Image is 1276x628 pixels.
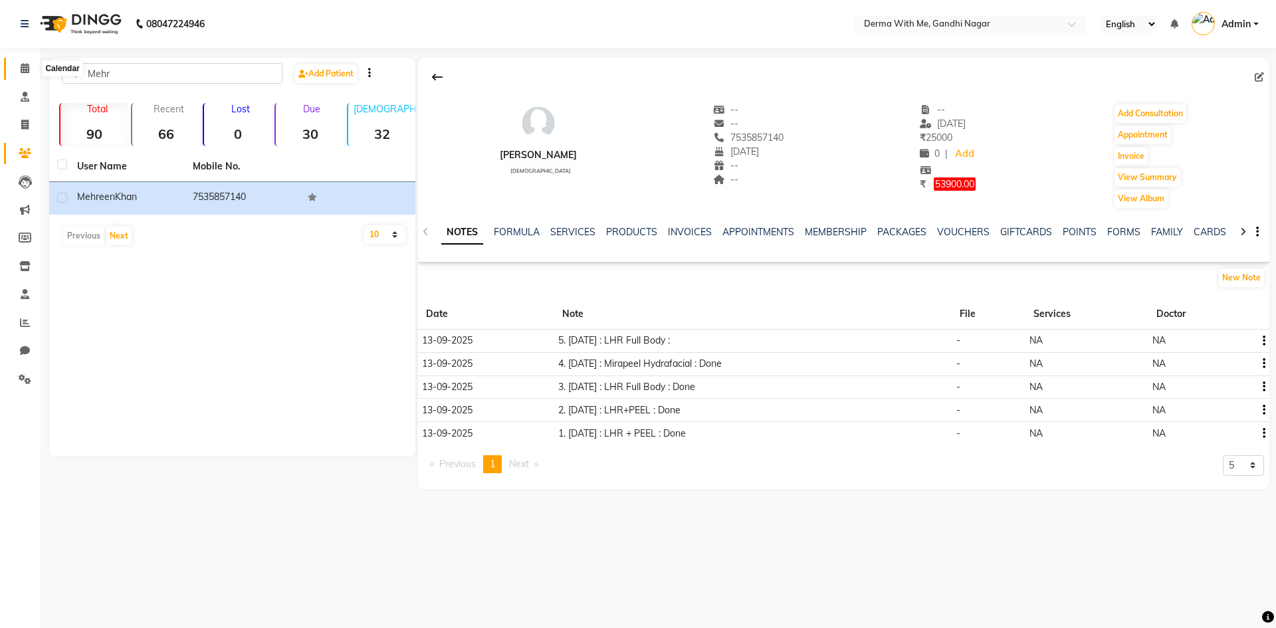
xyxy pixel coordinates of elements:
[956,427,960,439] span: -
[132,126,200,142] strong: 66
[354,103,416,115] p: [DEMOGRAPHIC_DATA]
[185,182,300,215] td: 7535857140
[276,126,344,142] strong: 30
[1115,104,1186,123] button: Add Consultation
[106,227,132,245] button: Next
[554,399,952,422] td: 2. [DATE] : LHR+PEEL : Done
[1194,226,1226,238] a: CARDS
[1063,226,1097,238] a: POINTS
[423,455,546,473] nav: Pagination
[422,404,473,416] span: 13-09-2025
[937,226,990,238] a: VOUCHERS
[920,104,945,116] span: --
[439,458,476,470] span: Previous
[920,148,940,159] span: 0
[1029,381,1043,393] span: NA
[1025,299,1148,330] th: Services
[934,177,976,191] span: 53900.00
[1152,358,1166,369] span: NA
[1115,126,1171,144] button: Appointment
[518,103,558,143] img: avatar
[1115,189,1168,208] button: View Album
[422,334,473,346] span: 13-09-2025
[1219,268,1264,287] button: New Note
[554,352,952,375] td: 4. [DATE] : Mirapeel Hydrafacial : Done
[422,381,473,393] span: 13-09-2025
[554,330,952,353] td: 5. [DATE] : LHR Full Body :
[1029,427,1043,439] span: NA
[1148,299,1253,330] th: Doctor
[138,103,200,115] p: Recent
[920,178,926,190] span: ₹
[953,145,976,163] a: Add
[956,404,960,416] span: -
[920,132,952,144] span: 25000
[185,152,300,182] th: Mobile No.
[713,118,738,130] span: --
[956,381,960,393] span: -
[1000,226,1052,238] a: GIFTCARDS
[423,64,451,90] div: Back to Client
[1152,334,1166,346] span: NA
[606,226,657,238] a: PRODUCTS
[418,299,554,330] th: Date
[920,132,926,144] span: ₹
[1222,17,1251,31] span: Admin
[278,103,344,115] p: Due
[877,226,926,238] a: PACKAGES
[550,226,595,238] a: SERVICES
[66,103,128,115] p: Total
[1107,226,1140,238] a: FORMS
[348,126,416,142] strong: 32
[1115,168,1180,187] button: View Summary
[1152,427,1166,439] span: NA
[510,167,571,174] span: [DEMOGRAPHIC_DATA]
[952,299,1025,330] th: File
[713,173,738,185] span: --
[34,5,125,43] img: logo
[146,5,205,43] b: 08047224946
[554,299,952,330] th: Note
[713,159,738,171] span: --
[920,118,966,130] span: [DATE]
[713,146,759,157] span: [DATE]
[77,191,115,203] span: Mehreen
[115,191,137,203] span: Khan
[1115,147,1148,165] button: Invoice
[69,152,185,182] th: User Name
[805,226,867,238] a: MEMBERSHIP
[554,422,952,445] td: 1. [DATE] : LHR + PEEL : Done
[956,358,960,369] span: -
[1192,12,1215,35] img: Admin
[668,226,712,238] a: INVOICES
[295,64,357,83] a: Add Patient
[722,226,794,238] a: APPOINTMENTS
[60,126,128,142] strong: 90
[422,358,473,369] span: 13-09-2025
[204,126,272,142] strong: 0
[713,104,738,116] span: --
[956,334,960,346] span: -
[62,63,282,84] input: Search by Name/Mobile/Email/Code
[554,375,952,399] td: 3. [DATE] : LHR Full Body : Done
[713,132,784,144] span: 7535857140
[1029,358,1043,369] span: NA
[945,147,948,161] span: |
[494,226,540,238] a: FORMULA
[422,427,473,439] span: 13-09-2025
[1151,226,1183,238] a: FAMILY
[441,221,483,245] a: NOTES
[42,60,82,76] div: Calendar
[500,148,577,162] div: [PERSON_NAME]
[1029,404,1043,416] span: NA
[209,103,272,115] p: Lost
[1152,404,1166,416] span: NA
[490,458,495,470] span: 1
[1152,381,1166,393] span: NA
[1029,334,1043,346] span: NA
[509,458,529,470] span: Next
